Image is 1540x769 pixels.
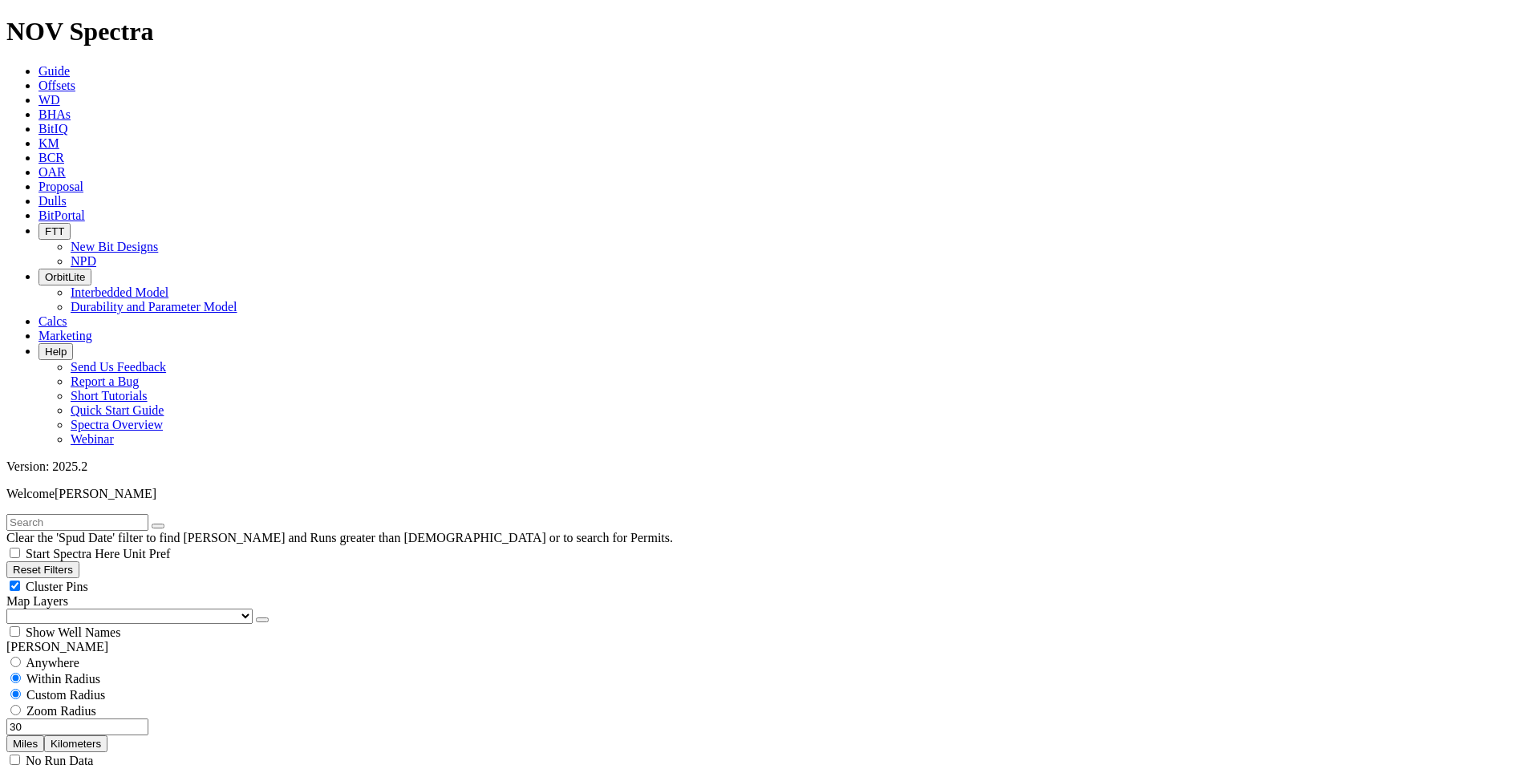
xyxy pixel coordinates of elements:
[26,656,79,670] span: Anywhere
[6,531,673,544] span: Clear the 'Spud Date' filter to find [PERSON_NAME] and Runs greater than [DEMOGRAPHIC_DATA] or to...
[6,640,1534,654] div: [PERSON_NAME]
[71,300,237,314] a: Durability and Parameter Model
[26,754,93,767] span: No Run Data
[38,79,75,92] a: Offsets
[71,240,158,253] a: New Bit Designs
[44,735,107,752] button: Kilometers
[38,64,70,78] a: Guide
[6,459,1534,474] div: Version: 2025.2
[38,107,71,121] a: BHAs
[6,514,148,531] input: Search
[38,136,59,150] a: KM
[38,194,67,208] a: Dulls
[45,271,85,283] span: OrbitLite
[26,625,120,639] span: Show Well Names
[71,254,96,268] a: NPD
[26,547,120,561] span: Start Spectra Here
[38,269,91,285] button: OrbitLite
[45,346,67,358] span: Help
[6,594,68,608] span: Map Layers
[38,329,92,342] a: Marketing
[123,547,170,561] span: Unit Pref
[38,343,73,360] button: Help
[6,17,1534,47] h1: NOV Spectra
[38,314,67,328] a: Calcs
[71,360,166,374] a: Send Us Feedback
[71,432,114,446] a: Webinar
[26,704,96,718] span: Zoom Radius
[38,165,66,179] a: OAR
[38,122,67,136] a: BitIQ
[26,672,100,686] span: Within Radius
[26,688,105,702] span: Custom Radius
[6,735,44,752] button: Miles
[6,718,148,735] input: 0.0
[38,151,64,164] a: BCR
[6,561,79,578] button: Reset Filters
[26,580,88,593] span: Cluster Pins
[71,418,163,431] a: Spectra Overview
[55,487,156,500] span: [PERSON_NAME]
[71,389,148,403] a: Short Tutorials
[71,374,139,388] a: Report a Bug
[71,285,168,299] a: Interbedded Model
[45,225,64,237] span: FTT
[38,223,71,240] button: FTT
[38,93,60,107] a: WD
[38,180,83,193] a: Proposal
[10,548,20,558] input: Start Spectra Here
[71,403,164,417] a: Quick Start Guide
[38,208,85,222] a: BitPortal
[6,487,1534,501] p: Welcome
